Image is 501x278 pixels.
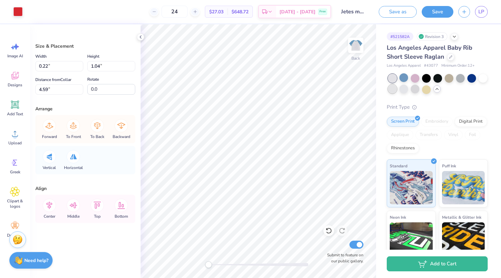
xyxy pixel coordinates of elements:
span: Vertical [43,165,56,170]
span: Backward [113,134,130,139]
a: LP [475,6,488,18]
div: Arrange [35,105,135,112]
span: Designs [8,82,22,88]
div: Accessibility label [205,261,212,268]
span: Greek [10,169,20,175]
div: Back [351,55,360,61]
span: LP [478,8,484,16]
div: Vinyl [444,130,463,140]
span: Add Text [7,111,23,117]
span: To Back [90,134,104,139]
div: Print Type [387,103,488,111]
span: # 43077 [424,63,438,69]
span: To Front [66,134,81,139]
div: Size & Placement [35,43,135,50]
span: Los Angeles Apparel Baby Rib Short Sleeve Raglan [387,44,472,61]
span: Puff Ink [442,162,456,169]
img: Metallic & Glitter Ink [442,222,485,256]
img: Puff Ink [442,171,485,204]
span: Horizontal [64,165,83,170]
span: Center [44,214,55,219]
span: Top [94,214,101,219]
span: Forward [42,134,57,139]
span: Image AI [7,53,23,59]
button: Save [422,6,453,18]
span: Clipart & logos [4,198,26,209]
input: – – [162,6,188,18]
label: Submit to feature on our public gallery. [323,252,363,264]
span: Minimum Order: 12 + [441,63,475,69]
div: Screen Print [387,117,419,127]
strong: Need help? [24,257,48,264]
span: $27.03 [209,8,224,15]
div: Transfers [415,130,442,140]
input: Untitled Design [336,5,369,18]
span: Neon Ink [390,214,406,221]
span: [DATE] - [DATE] [279,8,315,15]
div: Embroidery [421,117,453,127]
img: Back [349,39,362,52]
span: Decorate [7,233,23,238]
img: Standard [390,171,433,204]
div: # 521582A [387,32,413,41]
div: Applique [387,130,413,140]
span: Metallic & Glitter Ink [442,214,481,221]
span: Upload [8,140,22,146]
button: Save as [379,6,417,18]
button: Add to Cart [387,256,488,271]
span: $648.72 [232,8,249,15]
label: Height [87,52,99,60]
span: Middle [67,214,80,219]
img: Neon Ink [390,222,433,256]
span: Free [319,9,326,14]
label: Width [35,52,47,60]
div: Digital Print [455,117,487,127]
div: Align [35,185,135,192]
div: Foil [465,130,480,140]
span: Los Angeles Apparel [387,63,421,69]
span: Bottom [115,214,128,219]
label: Distance from Collar [35,76,71,84]
div: Rhinestones [387,143,419,153]
span: Standard [390,162,407,169]
div: Revision 3 [417,32,447,41]
label: Rotate [87,75,99,83]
